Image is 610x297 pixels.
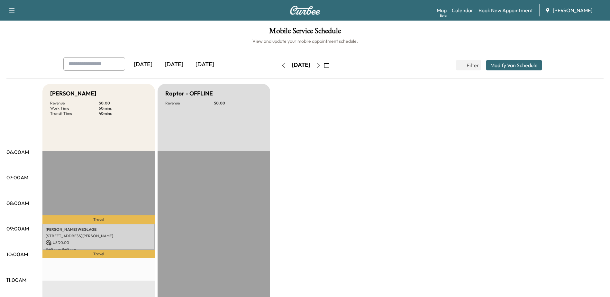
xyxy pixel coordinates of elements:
div: Beta [440,13,447,18]
p: Revenue [165,101,214,106]
p: 40 mins [99,111,147,116]
h1: Mobile Service Schedule [6,27,604,38]
img: Curbee Logo [290,6,321,15]
p: Travel [42,250,155,258]
a: MapBeta [437,6,447,14]
p: USD 0.00 [46,240,152,246]
p: 06:00AM [6,148,29,156]
h5: Raptor - OFFLINE [165,89,213,98]
p: 10:00AM [6,250,28,258]
div: [DATE] [159,57,189,72]
p: Transit Time [50,111,99,116]
div: [DATE] [292,61,310,69]
p: 8:49 am - 9:49 am [46,247,152,252]
span: Filter [467,61,478,69]
p: 08:00AM [6,199,29,207]
p: [PERSON_NAME] WEGLAGE [46,227,152,232]
p: Travel [42,215,155,224]
button: Filter [456,60,481,70]
div: [DATE] [189,57,220,72]
p: 09:00AM [6,225,29,232]
span: [PERSON_NAME] [553,6,592,14]
h5: [PERSON_NAME] [50,89,96,98]
a: Calendar [452,6,473,14]
button: Modify Van Schedule [486,60,542,70]
p: 60 mins [99,106,147,111]
div: [DATE] [128,57,159,72]
a: Book New Appointment [478,6,533,14]
p: 11:00AM [6,276,26,284]
p: $ 0.00 [214,101,262,106]
h6: View and update your mobile appointment schedule. [6,38,604,44]
p: [STREET_ADDRESS][PERSON_NAME] [46,233,152,239]
p: 07:00AM [6,174,28,181]
p: $ 0.00 [99,101,147,106]
p: Revenue [50,101,99,106]
p: Work Time [50,106,99,111]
